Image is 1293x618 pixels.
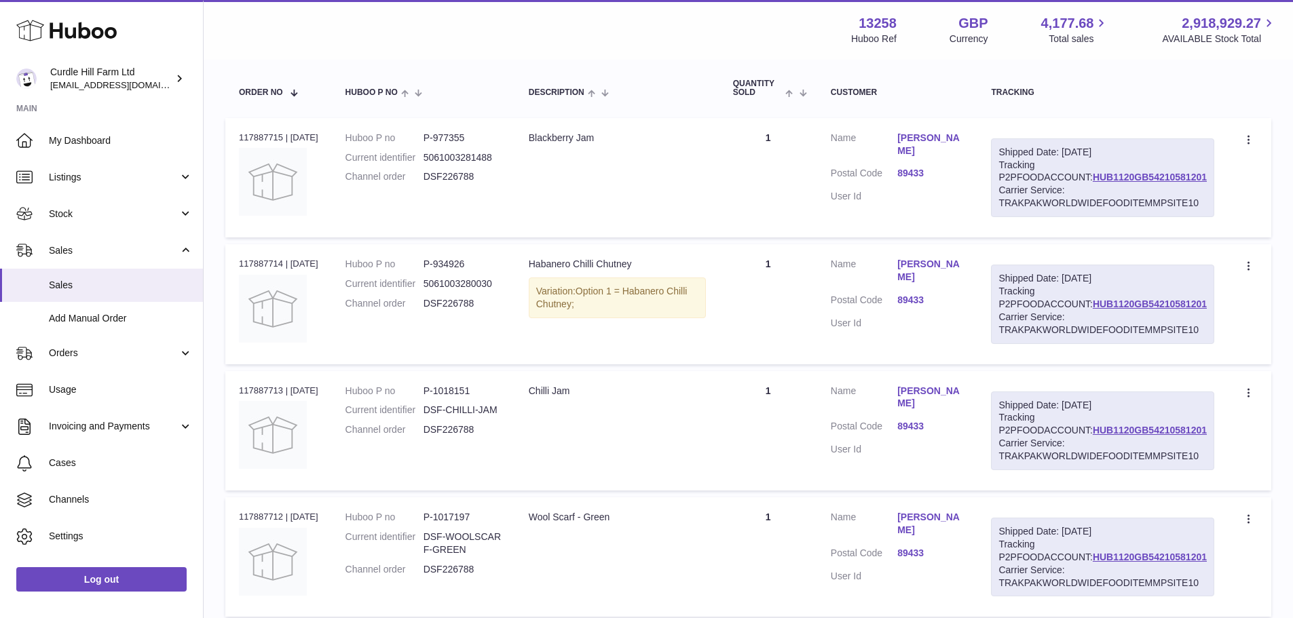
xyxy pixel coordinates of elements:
dt: Channel order [345,297,424,310]
td: 1 [719,497,817,617]
a: HUB1120GB54210581201 [1093,298,1207,309]
span: Listings [49,171,179,184]
dt: Huboo P no [345,258,424,271]
div: Huboo Ref [851,33,897,45]
dt: Postal Code [831,420,897,436]
dt: User Id [831,570,897,583]
div: 117887714 | [DATE] [239,258,318,270]
dt: User Id [831,443,897,456]
a: [PERSON_NAME] [897,511,964,537]
a: 89433 [897,547,964,560]
dt: User Id [831,317,897,330]
span: Quantity Sold [733,79,783,97]
a: [PERSON_NAME] [897,132,964,157]
div: Shipped Date: [DATE] [998,146,1207,159]
dd: 5061003280030 [424,277,502,290]
img: no-photo.jpg [239,275,307,343]
dt: Current identifier [345,404,424,417]
a: HUB1120GB54210581201 [1093,425,1207,436]
dd: P-977355 [424,132,502,144]
div: Tracking P2PFOODACCOUNT: [991,265,1214,343]
img: no-photo.jpg [239,401,307,469]
img: internalAdmin-13258@internal.huboo.com [16,69,37,89]
a: 89433 [897,294,964,307]
a: 2,918,929.27 AVAILABLE Stock Total [1162,14,1277,45]
div: Tracking P2PFOODACCOUNT: [991,518,1214,596]
dt: Huboo P no [345,511,424,524]
dt: Postal Code [831,294,897,310]
dt: Current identifier [345,151,424,164]
span: Usage [49,383,193,396]
div: 117887715 | [DATE] [239,132,318,144]
a: HUB1120GB54210581201 [1093,552,1207,562]
dd: 5061003281488 [424,151,502,164]
dd: DSF226788 [424,423,502,436]
span: AVAILABLE Stock Total [1162,33,1277,45]
img: no-photo.jpg [239,528,307,596]
dt: Channel order [345,423,424,436]
span: Total sales [1049,33,1109,45]
td: 1 [719,118,817,237]
td: 1 [719,371,817,490]
span: My Dashboard [49,134,193,147]
div: Customer [831,88,964,97]
a: 89433 [897,420,964,433]
dt: Huboo P no [345,385,424,398]
div: Currency [950,33,988,45]
div: Wool Scarf - Green [529,511,706,524]
dt: Name [831,511,897,540]
a: Log out [16,567,187,592]
a: [PERSON_NAME] [897,258,964,284]
dt: Huboo P no [345,132,424,144]
div: 117887713 | [DATE] [239,385,318,397]
a: 89433 [897,167,964,180]
span: Settings [49,530,193,543]
span: Description [529,88,584,97]
div: Carrier Service: TRAKPAKWORLDWIDEFOODITEMMPSITE10 [998,564,1207,590]
strong: 13258 [859,14,897,33]
a: [PERSON_NAME] [897,385,964,410]
span: Channels [49,493,193,506]
div: Shipped Date: [DATE] [998,399,1207,412]
dd: DSF226788 [424,297,502,310]
span: [EMAIL_ADDRESS][DOMAIN_NAME] [50,79,200,90]
div: Tracking P2PFOODACCOUNT: [991,391,1214,470]
div: Shipped Date: [DATE] [998,525,1207,538]
dt: Current identifier [345,277,424,290]
dd: DSF226788 [424,563,502,576]
span: Orders [49,347,179,360]
td: 1 [719,244,817,364]
span: Huboo P no [345,88,398,97]
span: Stock [49,208,179,220]
dt: Channel order [345,563,424,576]
div: Habanero Chilli Chutney [529,258,706,271]
dd: DSF-CHILLI-JAM [424,404,502,417]
dt: User Id [831,190,897,203]
span: 2,918,929.27 [1182,14,1261,33]
dt: Name [831,258,897,287]
dd: P-934926 [424,258,502,271]
span: Sales [49,244,179,257]
dt: Name [831,132,897,161]
div: Tracking P2PFOODACCOUNT: [991,138,1214,217]
span: Sales [49,279,193,292]
a: 4,177.68 Total sales [1041,14,1110,45]
div: Carrier Service: TRAKPAKWORLDWIDEFOODITEMMPSITE10 [998,311,1207,336]
div: Carrier Service: TRAKPAKWORLDWIDEFOODITEMMPSITE10 [998,184,1207,210]
strong: GBP [958,14,988,33]
span: Invoicing and Payments [49,420,179,433]
span: Cases [49,457,193,469]
span: Order No [239,88,283,97]
div: Tracking [991,88,1214,97]
div: Shipped Date: [DATE] [998,272,1207,285]
div: Variation: [529,277,706,318]
div: 117887712 | [DATE] [239,511,318,523]
dt: Postal Code [831,167,897,183]
div: Chilli Jam [529,385,706,398]
span: Option 1 = Habanero Chilli Chutney; [536,286,688,309]
span: 4,177.68 [1041,14,1094,33]
dd: DSF226788 [424,170,502,183]
a: HUB1120GB54210581201 [1093,172,1207,182]
img: no-photo.jpg [239,148,307,216]
span: Add Manual Order [49,312,193,325]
